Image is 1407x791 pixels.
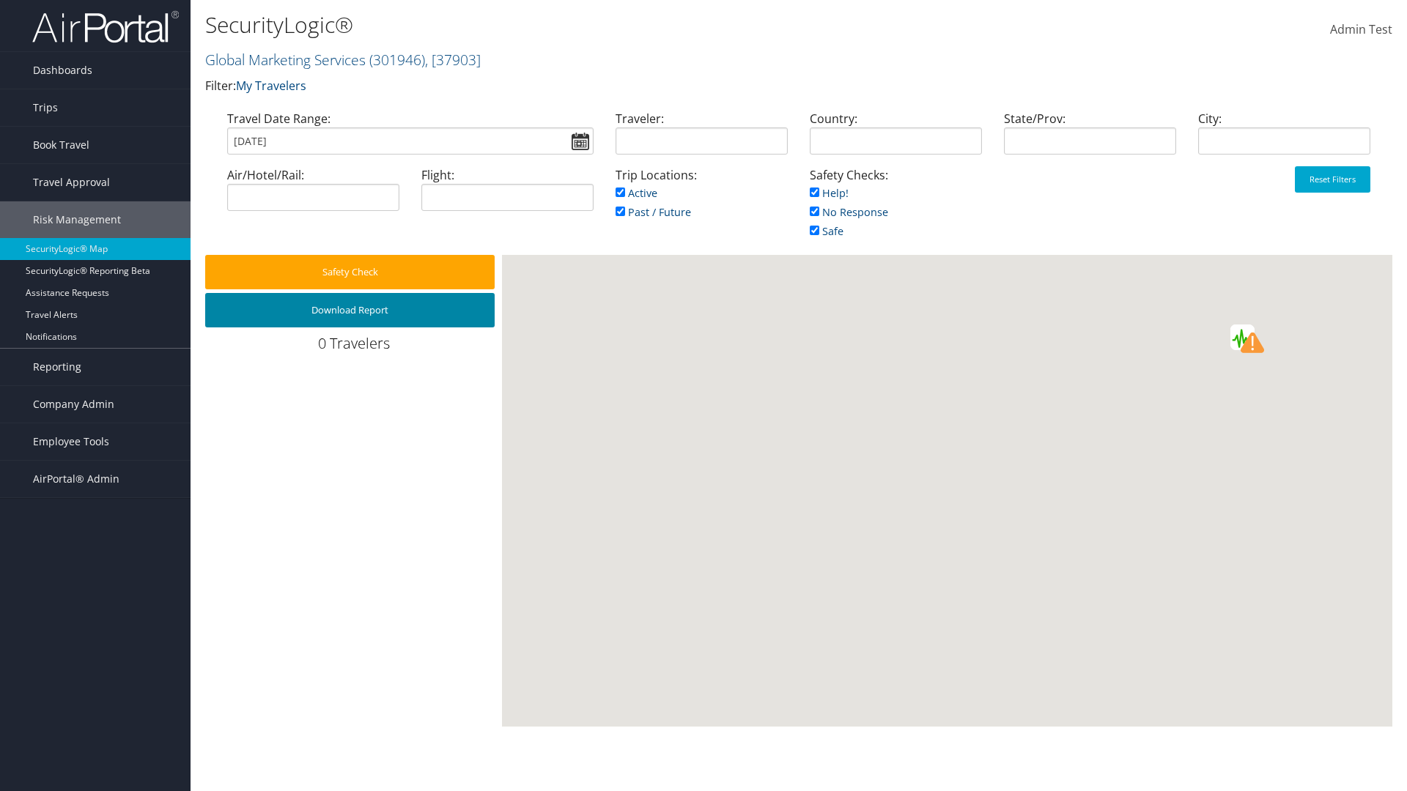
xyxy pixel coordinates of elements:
[1187,110,1381,166] div: City:
[605,166,799,236] div: Trip Locations:
[33,461,119,497] span: AirPortal® Admin
[33,349,81,385] span: Reporting
[810,224,843,238] a: Safe
[810,186,849,200] a: Help!
[216,166,410,223] div: Air/Hotel/Rail:
[205,77,997,96] p: Filter:
[1330,21,1392,37] span: Admin Test
[33,201,121,238] span: Risk Management
[33,89,58,126] span: Trips
[205,333,502,361] div: 0 Travelers
[33,423,109,460] span: Employee Tools
[810,205,888,219] a: No Response
[216,110,605,166] div: Travel Date Range:
[425,50,481,70] span: , [ 37903 ]
[33,52,92,89] span: Dashboards
[616,205,691,219] a: Past / Future
[605,110,799,166] div: Traveler:
[410,166,605,223] div: Flight:
[799,110,993,166] div: Country:
[33,127,89,163] span: Book Travel
[32,10,179,44] img: airportal-logo.png
[33,386,114,423] span: Company Admin
[616,186,657,200] a: Active
[1231,325,1255,349] div: Green earthquake alert (Magnitude 4.7M, Depth:10km) in Afghanistan 01/09/2025 02:43 UTC, 11.6 mil...
[799,166,993,255] div: Safety Checks:
[33,164,110,201] span: Travel Approval
[205,293,495,327] button: Download Report
[1295,166,1370,193] button: Reset Filters
[369,50,425,70] span: ( 301946 )
[993,110,1187,166] div: State/Prov:
[1330,7,1392,53] a: Admin Test
[1231,327,1255,350] div: Green earthquake alert (Magnitude 4.5M, Depth:10km) in Afghanistan 31/08/2025 19:38 UTC, 16.3 mil...
[236,78,306,94] a: My Travelers
[205,10,997,40] h1: SecurityLogic®
[205,255,495,289] button: Safety Check
[1230,326,1254,349] div: Red earthquake alert (Magnitude 6M, Depth:8km) in Afghanistan 31/08/2025 19:17 UTC, 270 thousand ...
[205,50,481,70] a: Global Marketing Services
